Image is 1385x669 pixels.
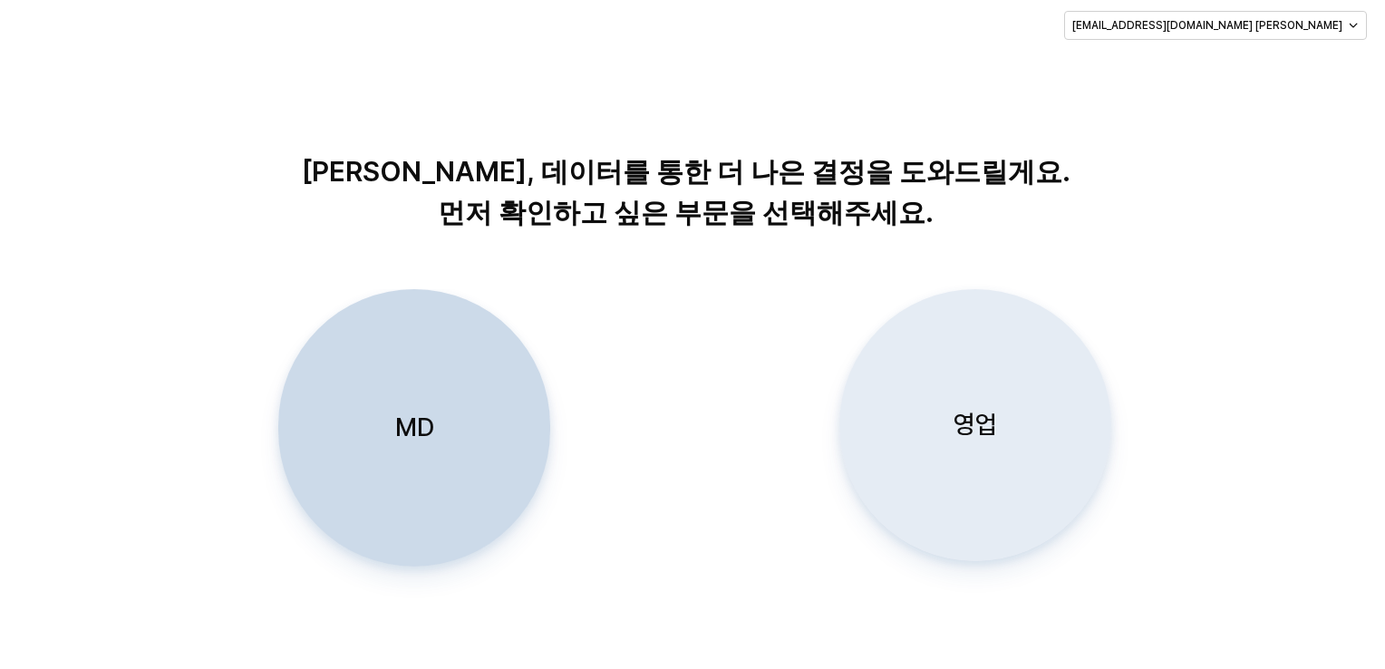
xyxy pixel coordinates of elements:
button: [EMAIL_ADDRESS][DOMAIN_NAME] [PERSON_NAME] [1064,11,1367,40]
p: 영업 [954,408,997,441]
button: MD [277,289,549,567]
button: 영업 [839,289,1111,561]
p: MD [394,411,433,444]
p: [PERSON_NAME], 데이터를 통한 더 나은 결정을 도와드릴게요. 먼저 확인하고 싶은 부문을 선택해주세요. [223,151,1148,233]
p: [EMAIL_ADDRESS][DOMAIN_NAME] [PERSON_NAME] [1072,18,1342,33]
